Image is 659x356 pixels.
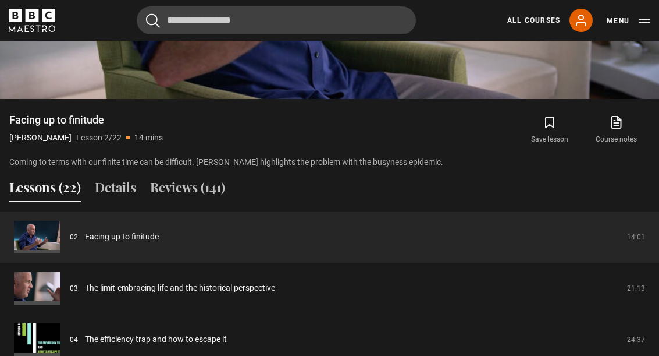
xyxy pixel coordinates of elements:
svg: BBC Maestro [9,9,55,32]
a: Facing up to finitude [85,231,159,243]
button: Submit the search query [146,13,160,28]
button: Save lesson [516,113,583,147]
p: [PERSON_NAME] [9,132,72,144]
button: Toggle navigation [607,15,650,27]
a: The efficiency trap and how to escape it [85,333,227,346]
button: Lessons (22) [9,178,81,202]
a: All Courses [507,15,560,26]
input: Search [137,6,416,34]
h1: Facing up to finitude [9,113,163,127]
a: The limit-embracing life and the historical perspective [85,282,275,294]
p: 14 mins [134,132,163,144]
button: Details [95,178,136,202]
button: Reviews (141) [150,178,225,202]
p: Lesson 2/22 [76,132,122,144]
a: Course notes [583,113,650,147]
p: Coming to terms with our finite time can be difficult. [PERSON_NAME] highlights the problem with ... [9,156,650,168]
